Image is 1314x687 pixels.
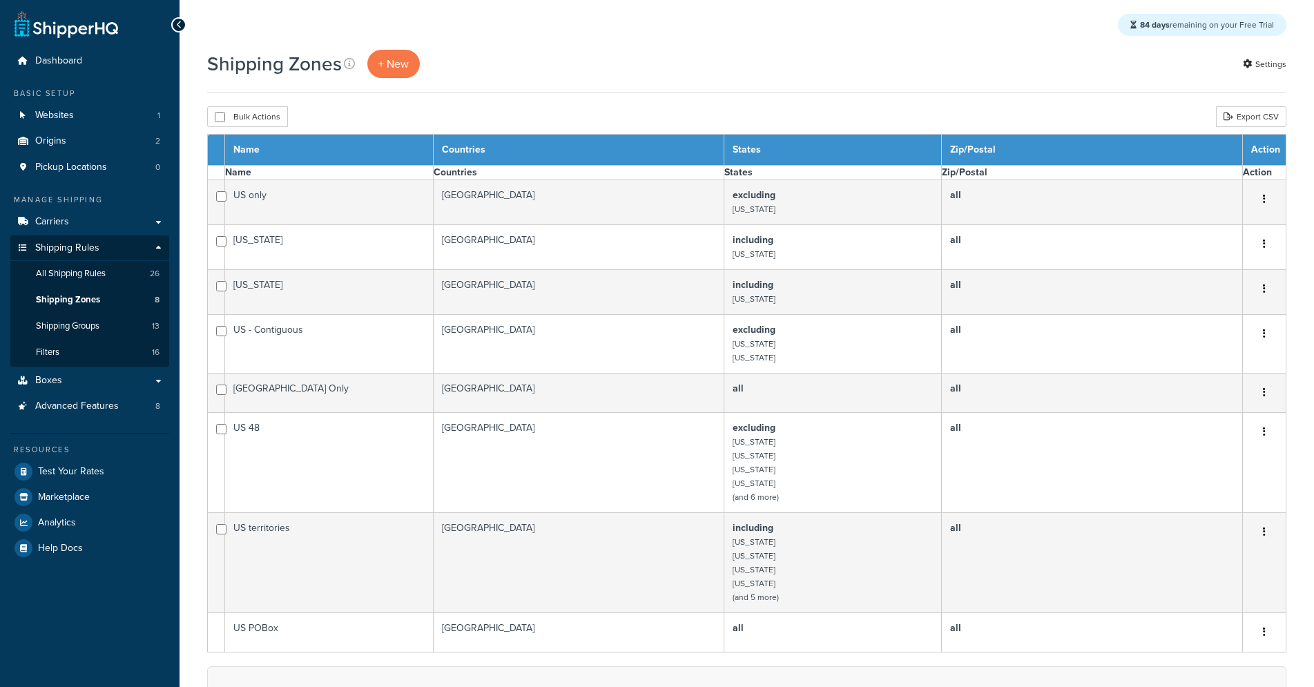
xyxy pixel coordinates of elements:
[10,394,169,419] li: Advanced Features
[733,322,775,337] b: excluding
[733,278,773,292] b: including
[150,268,160,280] span: 26
[950,381,961,396] b: all
[225,135,434,166] th: Name
[950,322,961,337] b: all
[225,180,434,225] td: US only
[38,466,104,478] span: Test Your Rates
[10,368,169,394] a: Boxes
[378,56,409,72] span: + New
[733,351,775,364] small: [US_STATE]
[36,320,99,332] span: Shipping Groups
[1140,19,1170,31] strong: 84 days
[433,315,724,374] td: [GEOGRAPHIC_DATA]
[1216,106,1286,127] a: Export CSV
[942,135,1243,166] th: Zip/Postal
[433,270,724,315] td: [GEOGRAPHIC_DATA]
[1243,166,1286,180] th: Action
[10,194,169,206] div: Manage Shipping
[35,216,69,228] span: Carriers
[35,55,82,67] span: Dashboard
[157,110,160,122] span: 1
[433,374,724,413] td: [GEOGRAPHIC_DATA]
[10,235,169,261] a: Shipping Rules
[942,166,1243,180] th: Zip/Postal
[733,436,775,448] small: [US_STATE]
[10,536,169,561] a: Help Docs
[733,248,775,260] small: [US_STATE]
[10,313,169,339] a: Shipping Groups 13
[733,477,775,490] small: [US_STATE]
[35,242,99,254] span: Shipping Rules
[733,233,773,247] b: including
[35,400,119,412] span: Advanced Features
[733,563,775,576] small: [US_STATE]
[10,394,169,419] a: Advanced Features 8
[10,444,169,456] div: Resources
[10,128,169,154] a: Origins 2
[433,513,724,613] td: [GEOGRAPHIC_DATA]
[35,162,107,173] span: Pickup Locations
[10,128,169,154] li: Origins
[10,287,169,313] a: Shipping Zones 8
[1243,135,1286,166] th: Action
[35,375,62,387] span: Boxes
[433,180,724,225] td: [GEOGRAPHIC_DATA]
[36,294,100,306] span: Shipping Zones
[225,374,434,413] td: [GEOGRAPHIC_DATA] Only
[35,110,74,122] span: Websites
[433,413,724,513] td: [GEOGRAPHIC_DATA]
[10,287,169,313] li: Shipping Zones
[733,381,744,396] b: all
[15,10,118,38] a: ShipperHQ Home
[433,166,724,180] th: Countries
[950,278,961,292] b: all
[10,459,169,484] a: Test Your Rates
[724,135,942,166] th: States
[225,225,434,270] td: [US_STATE]
[10,313,169,339] li: Shipping Groups
[155,135,160,147] span: 2
[36,268,106,280] span: All Shipping Rules
[10,103,169,128] li: Websites
[433,135,724,166] th: Countries
[152,320,160,332] span: 13
[950,621,961,635] b: all
[10,261,169,287] a: All Shipping Rules 26
[733,420,775,435] b: excluding
[950,188,961,202] b: all
[733,203,775,215] small: [US_STATE]
[207,50,342,77] h1: Shipping Zones
[950,521,961,535] b: all
[10,235,169,367] li: Shipping Rules
[10,261,169,287] li: All Shipping Rules
[10,155,169,180] a: Pickup Locations 0
[152,347,160,358] span: 16
[225,613,434,652] td: US POBox
[10,510,169,535] a: Analytics
[733,188,775,202] b: excluding
[38,492,90,503] span: Marketplace
[207,106,288,127] button: Bulk Actions
[225,270,434,315] td: [US_STATE]
[1118,14,1286,36] div: remaining on your Free Trial
[433,613,724,652] td: [GEOGRAPHIC_DATA]
[733,536,775,548] small: [US_STATE]
[36,347,59,358] span: Filters
[733,521,773,535] b: including
[733,550,775,562] small: [US_STATE]
[155,400,160,412] span: 8
[10,209,169,235] a: Carriers
[225,315,434,374] td: US - Contiguous
[10,48,169,74] a: Dashboard
[10,155,169,180] li: Pickup Locations
[10,340,169,365] li: Filters
[733,491,779,503] small: (and 6 more)
[433,225,724,270] td: [GEOGRAPHIC_DATA]
[367,50,420,78] a: + New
